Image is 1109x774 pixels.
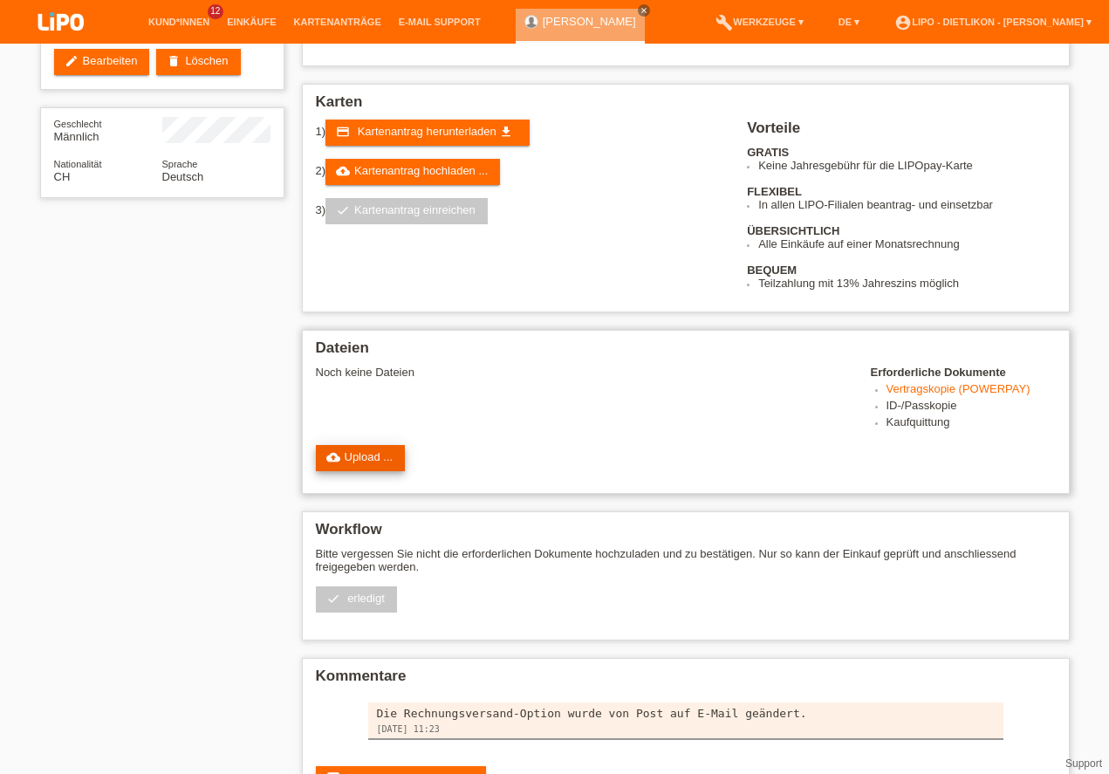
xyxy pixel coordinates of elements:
div: Die Rechnungsversand-Option wurde von Post auf E-Mail geändert. [377,707,995,720]
div: Männlich [54,117,162,143]
li: ID-/Passkopie [887,399,1056,415]
a: close [638,4,650,17]
li: Teilzahlung mit 13% Jahreszins möglich [758,277,1055,290]
h2: Kommentare [316,668,1056,694]
i: check [336,203,350,217]
a: buildWerkzeuge ▾ [707,17,812,27]
i: close [640,6,648,15]
a: Einkäufe [218,17,284,27]
span: Sprache [162,159,198,169]
div: 3) [316,198,726,224]
a: LIPO pay [17,36,105,49]
div: Noch keine Dateien [316,366,849,379]
i: cloud_upload [326,450,340,464]
div: [DATE] 11:23 [377,724,995,734]
a: cloud_uploadKartenantrag hochladen ... [325,159,500,185]
a: editBearbeiten [54,49,150,75]
i: edit [65,54,79,68]
a: [PERSON_NAME] [543,15,636,28]
b: GRATIS [747,146,789,159]
span: Geschlecht [54,119,102,129]
li: Keine Jahresgebühr für die LIPOpay-Karte [758,159,1055,172]
b: BEQUEM [747,264,797,277]
i: delete [167,54,181,68]
i: credit_card [336,125,350,139]
a: DE ▾ [830,17,868,27]
span: Nationalität [54,159,102,169]
li: In allen LIPO-Filialen beantrag- und einsetzbar [758,198,1055,211]
b: ÜBERSICHTLICH [747,224,839,237]
i: account_circle [894,14,912,31]
p: Bitte vergessen Sie nicht die erforderlichen Dokumente hochzuladen und zu bestätigen. Nur so kann... [316,547,1056,573]
span: Kartenantrag herunterladen [358,125,496,138]
i: cloud_upload [336,164,350,178]
a: checkKartenantrag einreichen [325,198,488,224]
a: check erledigt [316,586,397,613]
h2: Karten [316,93,1056,120]
span: Deutsch [162,170,204,183]
b: FLEXIBEL [747,185,802,198]
h2: Workflow [316,521,1056,547]
div: 1) [316,120,726,146]
span: 12 [208,4,223,19]
h2: Dateien [316,339,1056,366]
a: deleteLöschen [156,49,240,75]
span: Schweiz [54,170,71,183]
i: get_app [499,125,513,139]
li: Kaufquittung [887,415,1056,432]
a: Kartenanträge [285,17,390,27]
li: Alle Einkäufe auf einer Monatsrechnung [758,237,1055,250]
i: check [326,592,340,606]
span: erledigt [347,592,385,605]
div: 2) [316,159,726,185]
h4: Erforderliche Dokumente [871,366,1056,379]
a: Support [1065,757,1102,770]
a: E-Mail Support [390,17,489,27]
a: Kund*innen [140,17,218,27]
h2: Vorteile [747,120,1055,146]
a: account_circleLIPO - Dietlikon - [PERSON_NAME] ▾ [886,17,1100,27]
a: cloud_uploadUpload ... [316,445,406,471]
i: build [715,14,733,31]
a: Vertragskopie (POWERPAY) [887,382,1030,395]
a: credit_card Kartenantrag herunterladen get_app [325,120,530,146]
